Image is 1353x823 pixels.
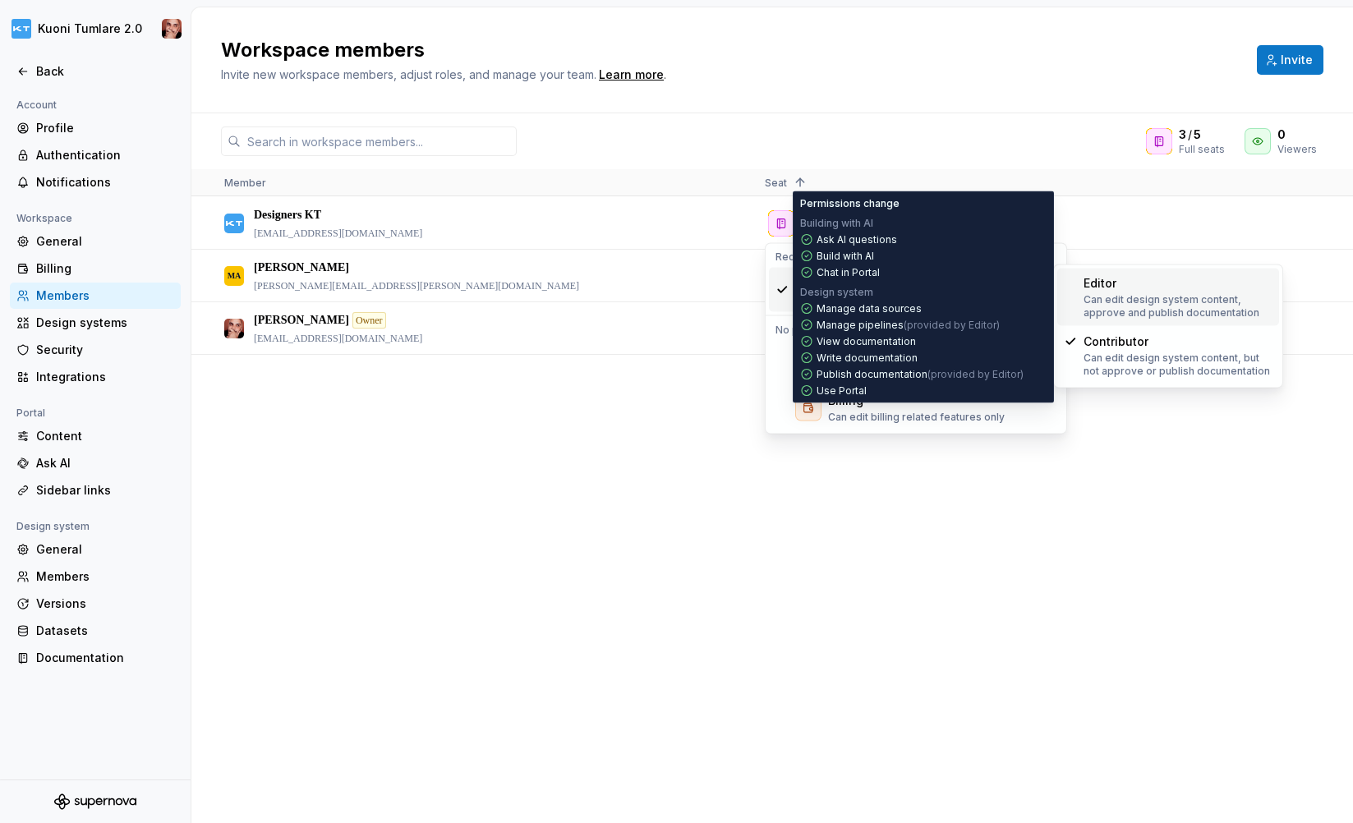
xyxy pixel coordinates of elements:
p: Manage data sources [817,302,922,315]
p: Permissions change [800,197,900,210]
p: Manage pipelines [817,319,1000,332]
div: Datasets [36,623,174,639]
div: Billing [36,260,174,277]
div: Members [36,568,174,585]
p: [PERSON_NAME] [254,312,349,329]
a: Security [10,337,181,363]
p: Designers KT [254,207,321,223]
p: [EMAIL_ADDRESS][DOMAIN_NAME] [254,227,422,240]
p: [PERSON_NAME] [254,260,349,276]
img: Mykhailo Kosiakov [162,19,182,39]
div: General [36,541,174,558]
a: Versions [10,591,181,617]
div: Requires paid seat [769,247,1063,267]
button: Invite [1257,45,1323,75]
a: Design systems [10,310,181,336]
p: View documentation [817,335,916,348]
div: Security [36,342,174,358]
a: Integrations [10,364,181,390]
p: Build with AI [817,250,874,263]
div: Authentication [36,147,174,163]
img: dee6e31e-e192-4f70-8333-ba8f88832f05.png [12,19,31,39]
p: Publish documentation [817,368,1024,381]
a: General [10,228,181,255]
div: Account [10,95,63,115]
a: Back [10,58,181,85]
span: 5 [1194,126,1201,143]
span: 0 [1277,126,1286,143]
span: Seat [765,177,787,189]
a: Learn more [599,67,664,83]
div: Versions [36,595,174,612]
p: Write documentation [817,352,918,365]
p: Building with AI [800,217,873,230]
div: Integrations [36,369,174,385]
div: Viewers [1277,143,1317,156]
p: Ask AI questions [817,233,897,246]
img: Mykhailo Kosiakov [224,319,244,338]
div: Workspace [10,209,79,228]
a: Datasets [10,618,181,644]
div: Members [36,287,174,304]
p: Design system [800,286,873,299]
span: Member [224,177,266,189]
div: No paid seat required [769,320,1063,340]
div: Design systems [36,315,174,331]
span: (provided by Editor) [927,368,1024,380]
a: Notifications [10,169,181,195]
a: General [10,536,181,563]
div: Kuoni Tumlare 2.0 [38,21,142,37]
div: Design system [10,517,96,536]
button: Kuoni Tumlare 2.0Mykhailo Kosiakov [3,11,187,47]
div: Content [36,428,174,444]
span: Invite [1281,52,1313,68]
div: Full seats [1179,143,1225,156]
span: (provided by Editor) [904,319,1000,331]
span: . [596,69,666,81]
svg: Supernova Logo [54,793,136,810]
img: Designers KT [224,214,244,233]
div: Profile [36,120,174,136]
div: Owner [352,312,386,329]
a: Ask AI [10,450,181,476]
div: Notifications [36,174,174,191]
input: Search in workspace members... [241,126,517,156]
a: Members [10,563,181,590]
div: Editor [1084,275,1116,292]
div: General [36,233,174,250]
p: Chat in Portal [817,266,880,279]
div: Back [36,63,174,80]
p: Can edit billing related features only [828,411,1005,424]
span: 3 [1179,126,1186,143]
p: Can edit design system content, approve and publish documentation [1084,293,1272,320]
div: Ask AI [36,455,174,471]
p: Use Portal [817,384,867,398]
a: Profile [10,115,181,141]
div: Sidebar links [36,482,174,499]
button: Full seatContributor [765,207,873,240]
p: [EMAIL_ADDRESS][DOMAIN_NAME] [254,332,422,345]
div: Portal [10,403,52,423]
a: Sidebar links [10,477,181,503]
a: Members [10,283,181,309]
div: / [1179,126,1225,143]
div: Documentation [36,650,174,666]
div: MA [228,260,242,292]
a: Content [10,423,181,449]
a: Authentication [10,142,181,168]
div: Contributor [1084,333,1148,350]
span: Invite new workspace members, adjust roles, and manage your team. [221,67,596,81]
p: Can edit design system content, but not approve or publish documentation [1084,352,1272,378]
h2: Workspace members [221,37,1237,63]
a: Documentation [10,645,181,671]
p: [PERSON_NAME][EMAIL_ADDRESS][PERSON_NAME][DOMAIN_NAME] [254,279,579,292]
a: Billing [10,255,181,282]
